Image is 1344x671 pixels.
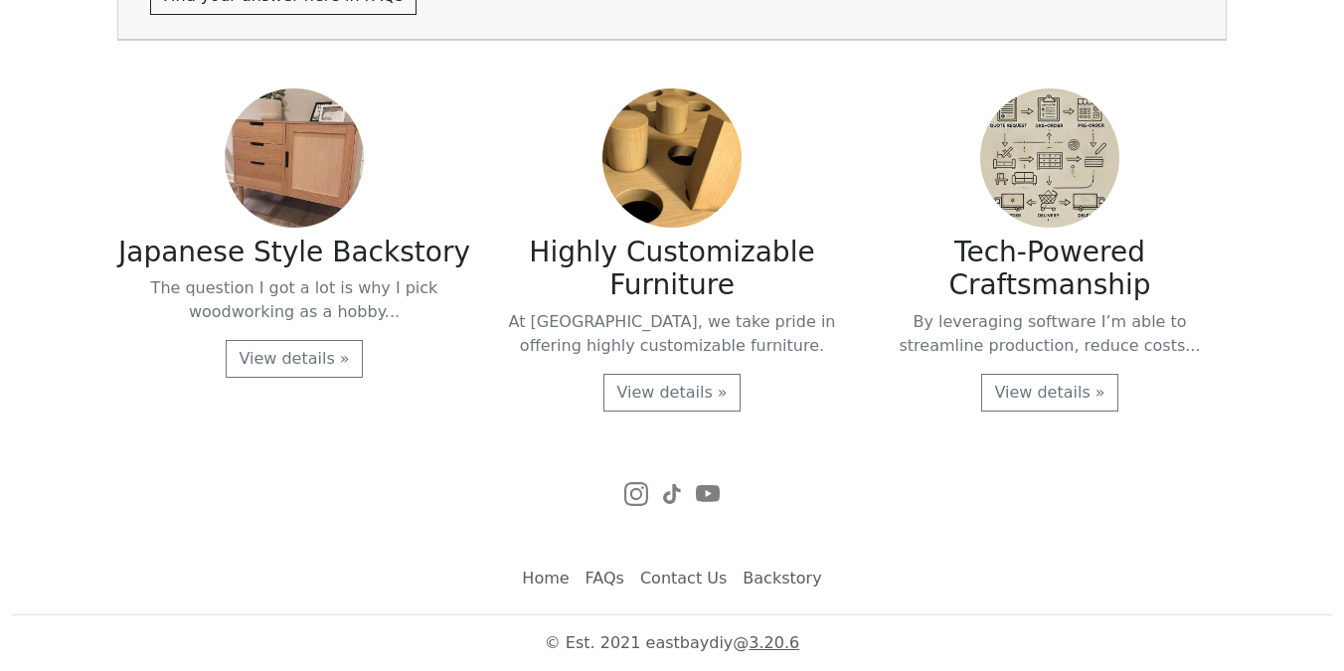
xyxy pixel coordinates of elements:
p: The question I got a lot is why I pick woodworking as a hobby... [117,276,471,324]
p: By leveraging software I’m able to streamline production, reduce costs... [873,310,1227,358]
a: Backstory [735,559,829,598]
a: TikTok [660,475,684,511]
a: FAQs [578,559,632,598]
a: 3.20.6 [749,633,799,652]
h3: Japanese Style Backstory [117,236,471,269]
img: Tech-Powered Craftsmanship [980,88,1119,228]
p: At [GEOGRAPHIC_DATA], we take pride in offering highly customizable furniture. [495,310,849,358]
img: Highly Customizable Furniture [602,88,742,228]
p: © Est. 2021 eastbaydiy @ [12,631,1332,655]
a: Contact Us [632,559,735,598]
a: View details » [226,340,362,378]
img: Japanese Style Backstory [225,88,364,228]
a: View details » [603,374,740,412]
a: Home [514,559,577,598]
a: View details » [981,374,1117,412]
a: Instagram [624,475,648,511]
h3: Highly Customizable Furniture [495,236,849,302]
h3: Tech-Powered Craftsmanship [873,236,1227,302]
a: YouTube [696,475,720,511]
